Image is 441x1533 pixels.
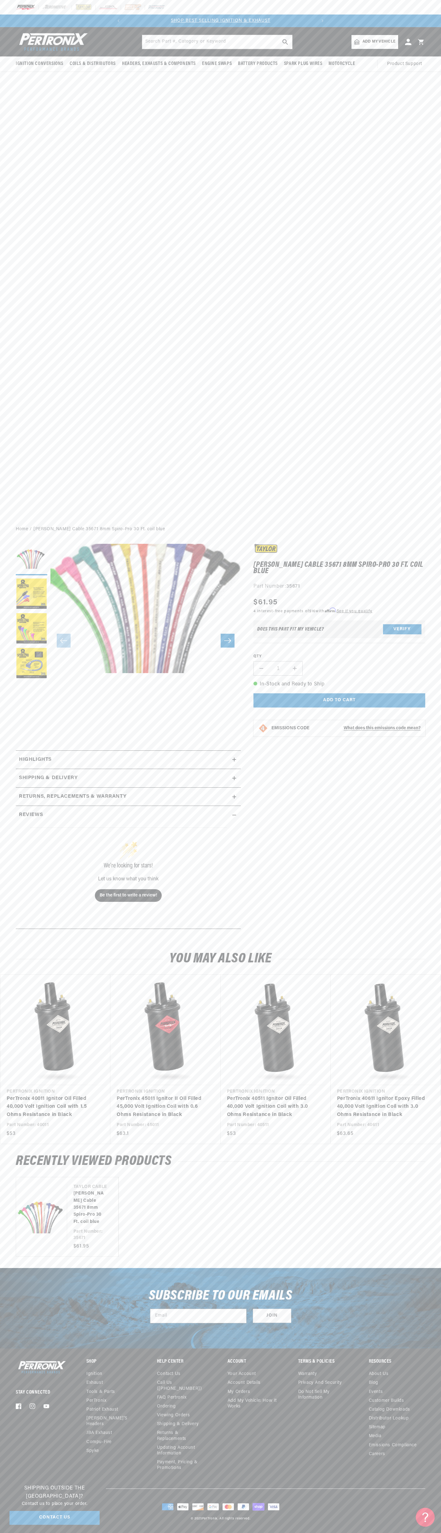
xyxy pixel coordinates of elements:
[221,634,235,648] button: Slide right
[253,1309,291,1323] button: Subscribe
[7,1095,98,1119] a: PerTronix 40011 Ignitor Oil Filled 40,000 Volt Ignition Coil with 1.5 Ohms Resistance in Black
[253,583,425,591] div: Part Number:
[33,526,165,533] a: [PERSON_NAME] Cable 35671 8mm Spiro-Pro 30 Ft. coil blue
[369,1450,385,1459] a: Careers
[199,56,235,71] summary: Engine Swaps
[337,1095,428,1119] a: PerTronix 40611 Ignitor Epoxy Filled 40,000 Volt Ignition Coil with 3.0 Ohms Resistance in Black
[253,654,425,659] label: QTY
[157,1411,190,1420] a: Viewing Orders
[16,56,67,71] summary: Ignition Conversions
[16,806,241,824] summary: Reviews
[19,774,78,782] h2: Shipping & Delivery
[369,1432,381,1441] a: Media
[284,61,322,67] span: Spark Plug Wires
[351,35,398,49] a: Add my vehicle
[117,1095,208,1119] a: PerTronix 45011 Ignitor II Oil Filled 45,000 Volt Ignition Coil with 0.6 Ohms Resistance in Black
[86,1414,138,1429] a: [PERSON_NAME]'s Headers
[325,56,358,71] summary: Motorcycle
[19,756,52,764] h2: Highlights
[228,1371,256,1378] a: Your account
[30,877,227,882] div: Let us know what you think
[369,1423,386,1432] a: Sitemap
[16,31,88,53] img: Pertronix
[86,1447,99,1455] a: Spyke
[227,1095,318,1119] a: PerTronix 40511 Ignitor Oil Filled 40,000 Volt Ignition Coil with 3.0 Ohms Resistance in Black
[387,56,425,72] summary: Product Support
[257,627,324,632] div: Does This part fit My vehicle?
[235,56,281,71] summary: Battery Products
[16,526,425,533] nav: breadcrumbs
[16,544,241,737] media-gallery: Gallery Viewer
[16,1389,66,1396] p: Stay Connected
[369,1405,410,1414] a: Catalog Downloads
[16,613,47,645] button: Load image 3 in gallery view
[171,18,270,23] a: SHOP BEST SELLING IGNITION & EXHAUST
[228,1388,250,1396] a: My orders
[30,863,227,869] div: We’re looking for stars!
[16,648,47,679] button: Load image 4 in gallery view
[369,1371,389,1378] a: About Us
[278,35,292,49] button: search button
[286,584,300,589] strong: 35671
[228,1378,261,1387] a: Account details
[369,1396,404,1405] a: Customer Builds
[298,1388,355,1402] a: Do not sell my information
[16,1155,425,1167] h2: RECENTLY VIEWED PRODUCTS
[363,39,395,45] span: Add my vehicle
[253,608,372,614] p: 4 interest-free payments of with .
[16,1360,66,1375] img: Pertronix
[202,1517,218,1520] a: PerTronix
[9,1511,100,1525] a: Contact Us
[369,1414,409,1423] a: Distributor Lookup
[57,634,71,648] button: Slide left
[19,811,43,819] h2: Reviews
[258,723,268,733] img: Emissions code
[157,1378,209,1393] a: Call Us ([PHONE_NUMBER])
[328,61,355,67] span: Motorcycle
[9,1484,100,1501] h3: Shipping Outside the [GEOGRAPHIC_DATA]?
[157,1393,187,1402] a: FAQ Pertronix
[125,17,316,24] div: 1 of 2
[16,769,241,787] summary: Shipping & Delivery
[157,1458,213,1472] a: Payment, Pricing & Promotions
[157,1402,176,1411] a: Ordering
[191,1517,218,1520] small: © 2025 .
[157,1443,209,1458] a: Updating Account Information
[202,61,232,67] span: Engine Swaps
[253,680,425,689] p: In-Stock and Ready to Ship
[219,1517,250,1520] small: All rights reserved.
[309,609,316,613] span: $16
[119,56,199,71] summary: Headers, Exhausts & Components
[86,1388,115,1396] a: Tools & Parts
[16,61,63,67] span: Ignition Conversions
[271,725,421,731] button: EMISSIONS CODEWhat does this emissions code mean?
[112,15,125,27] button: Translation missing: en.sections.announcements.previous_announcement
[369,1441,417,1450] a: Emissions compliance
[86,1405,118,1414] a: Patriot Exhaust
[238,61,278,67] span: Battery Products
[344,726,421,731] strong: What does this emissions code mean?
[337,609,372,613] a: See if you qualify - Learn more about Affirm Financing (opens in modal)
[325,608,336,613] span: Affirm
[19,824,238,924] div: customer reviews
[86,1429,112,1437] a: JBA Exhaust
[70,61,116,67] span: Coils & Distributors
[16,579,47,610] button: Load image 2 in gallery view
[157,1420,199,1429] a: Shipping & Delivery
[9,1501,100,1507] p: Contact us to place your order.
[86,1396,106,1405] a: PerTronix
[16,526,28,533] a: Home
[73,1190,106,1225] a: [PERSON_NAME] Cable 35671 8mm Spiro-Pro 30 Ft. coil blue
[150,1309,246,1323] input: Email
[122,61,196,67] span: Headers, Exhausts & Components
[16,1177,425,1257] ul: Slider
[67,56,119,71] summary: Coils & Distributors
[86,1378,103,1387] a: Exhaust
[19,793,126,801] h2: Returns, Replacements & Warranty
[16,788,241,806] summary: Returns, Replacements & Warranty
[86,1438,112,1447] a: Compu-Fire
[369,1388,383,1396] a: Events
[387,61,422,68] span: Product Support
[228,1396,284,1411] a: Add My Vehicle: How It Works
[125,17,316,24] div: Announcement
